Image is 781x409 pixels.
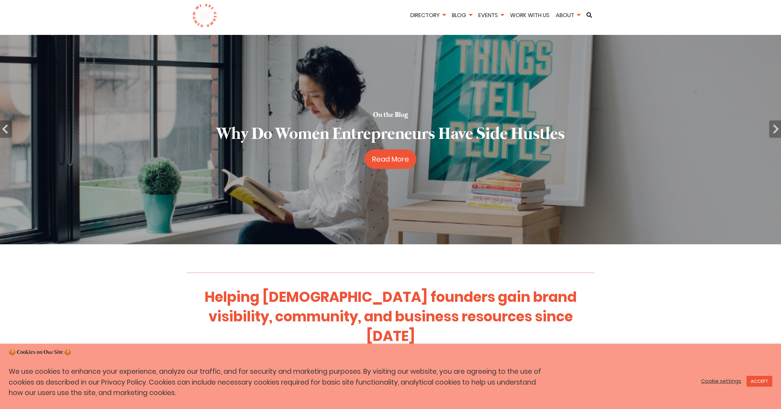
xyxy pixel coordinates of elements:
h5: On the Blog [373,110,408,120]
h2: Why Do Women Entrepreneurs Have Side Hustles [216,123,565,146]
a: Work With Us [508,11,552,19]
a: ACCEPT [746,376,772,387]
img: logo [192,3,217,28]
li: Blog [449,11,475,21]
a: Directory [408,11,448,19]
h5: 🍪 Cookies on Our Site 🍪 [9,349,772,356]
a: About [553,11,583,19]
a: Read More [365,149,416,169]
h1: Helping [DEMOGRAPHIC_DATA] founders gain brand visibility, community, and business resources sinc... [194,287,587,346]
a: Cookie settings [701,378,741,384]
a: Search [584,12,594,18]
li: About [553,11,583,21]
a: Blog [449,11,475,19]
li: Events [476,11,506,21]
a: Events [476,11,506,19]
p: We use cookies to enhance your experience, analyze our traffic, and for security and marketing pu... [9,366,543,399]
li: Directory [408,11,448,21]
